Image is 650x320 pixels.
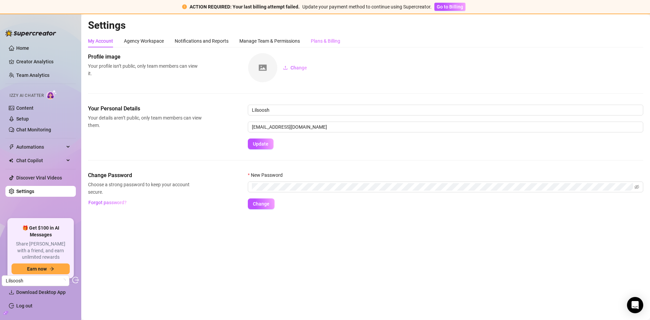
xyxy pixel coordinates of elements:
span: Share [PERSON_NAME] with a friend, and earn unlimited rewards [12,241,70,261]
div: Plans & Billing [311,37,340,45]
span: Download Desktop App [16,290,66,295]
label: New Password [248,171,287,179]
button: Change [278,62,312,73]
span: Change [253,201,269,207]
a: Setup [16,116,29,122]
img: Chat Copilot [9,158,13,163]
span: Your profile isn’t public, only team members can view it. [88,62,202,77]
span: logout [72,277,79,283]
span: Izzy AI Chatter [9,92,44,99]
a: Settings [16,189,34,194]
span: Update [253,141,268,147]
span: Choose a strong password to keep your account secure. [88,181,202,196]
input: Enter new email [248,122,643,132]
a: Discover Viral Videos [16,175,62,180]
span: build [3,311,8,315]
h2: Settings [88,19,643,32]
a: Home [16,45,29,51]
span: loading [61,278,66,283]
div: My Account [88,37,113,45]
img: AI Chatter [46,90,57,100]
a: Chat Monitoring [16,127,51,132]
span: Change Password [88,171,202,179]
span: arrow-right [49,266,54,271]
a: Content [16,105,34,111]
input: Enter name [248,105,643,115]
span: Your details aren’t public, only team members can view them. [88,114,202,129]
button: Update [248,138,274,149]
strong: ACTION REQUIRED: Your last billing attempt failed. [190,4,300,9]
span: 🎁 Get $100 in AI Messages [12,225,70,238]
span: Automations [16,142,64,152]
a: Team Analytics [16,72,49,78]
span: Your Personal Details [88,105,202,113]
input: New Password [252,183,633,191]
div: Manage Team & Permissions [239,37,300,45]
button: Forgot password? [88,197,127,208]
span: eye-invisible [634,185,639,189]
div: Open Intercom Messenger [627,297,643,313]
a: Creator Analytics [16,56,70,67]
a: Go to Billing [434,4,465,9]
span: Chat Copilot [16,155,64,166]
span: Go to Billing [437,4,463,9]
span: Profile image [88,53,202,61]
span: Update your payment method to continue using Supercreator. [302,4,432,9]
div: Agency Workspace [124,37,164,45]
span: exclamation-circle [182,4,187,9]
span: Earn now [27,266,47,272]
span: Change [290,65,307,70]
span: upload [283,65,288,70]
span: thunderbolt [9,144,14,150]
img: square-placeholder.png [248,53,277,82]
a: Log out [16,303,32,308]
span: download [9,290,14,295]
img: logo-BBDzfeDw.svg [5,30,56,37]
span: Lilsoosh [6,276,65,286]
button: Earn nowarrow-right [12,263,70,274]
button: Change [248,198,275,209]
div: Notifications and Reports [175,37,229,45]
button: Go to Billing [434,3,465,11]
span: Forgot password? [88,200,127,205]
